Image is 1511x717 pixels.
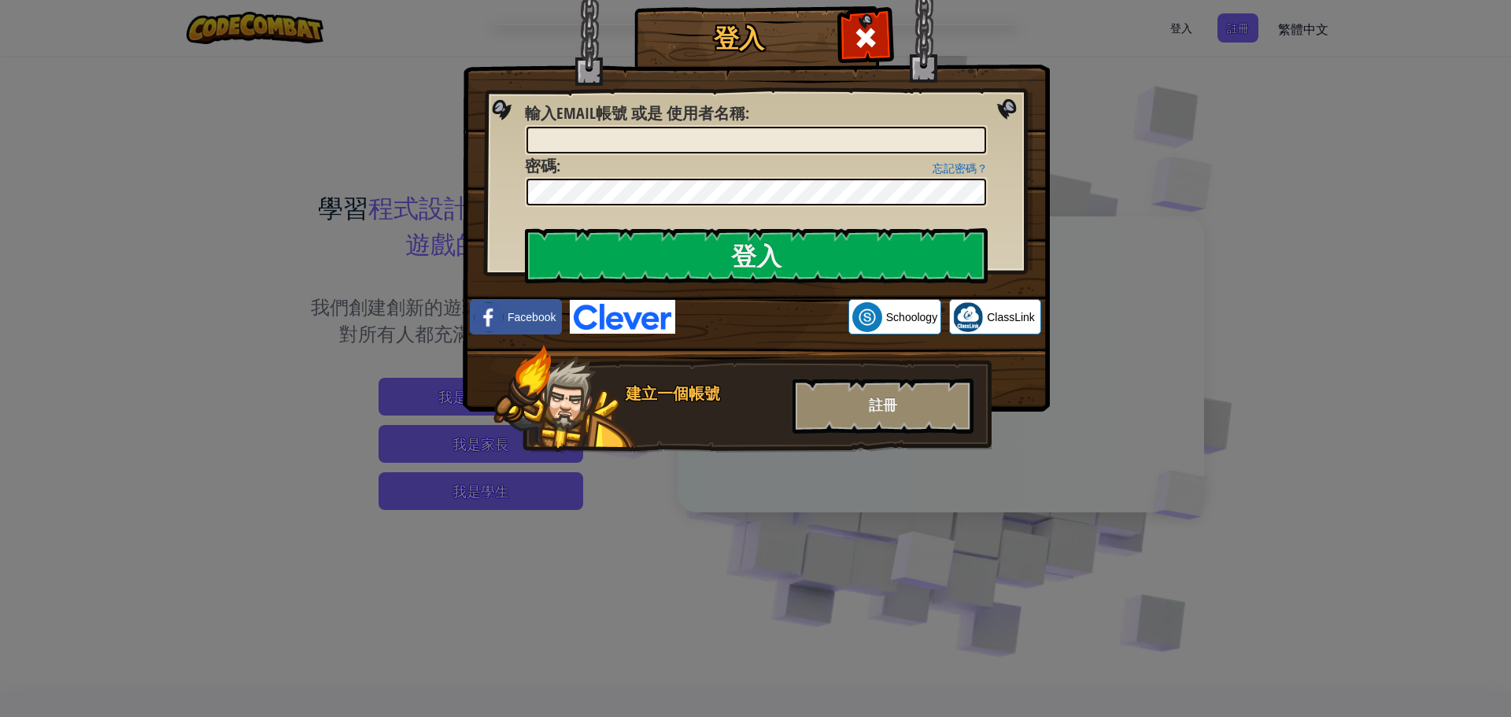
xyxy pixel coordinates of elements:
[508,309,556,325] span: Facebook
[474,302,504,332] img: facebook_small.png
[525,228,988,283] input: 登入
[933,162,988,175] a: 忘記密碼？
[953,302,983,332] img: classlink-logo-small.png
[570,300,675,334] img: clever-logo-blue.png
[675,300,848,334] iframe: 「使用 Google 帳戶登入」按鈕
[525,155,560,178] label: :
[886,309,937,325] span: Schoology
[792,379,973,434] div: 註冊
[852,302,882,332] img: schoology.png
[525,155,556,176] span: 密碼
[638,24,839,52] h1: 登入
[987,309,1035,325] span: ClassLink
[626,383,783,405] div: 建立一個帳號
[525,102,745,124] span: 輸入Email帳號 或是 使用者名稱
[525,102,749,125] label: :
